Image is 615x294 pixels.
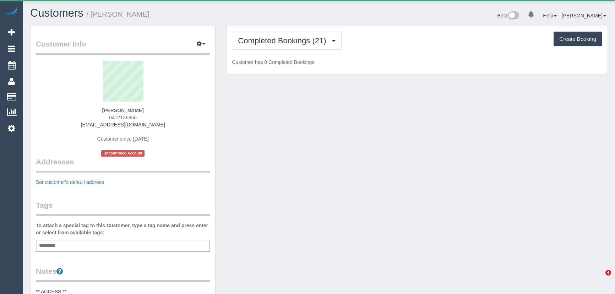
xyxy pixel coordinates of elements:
label: To attach a special tag to this Customer, type a tag name and press enter or select from availabl... [36,222,210,236]
legend: Customer Info [36,39,210,55]
a: Help [543,13,557,18]
p: Customer has 0 Completed Bookings [232,59,602,66]
span: Customer since [DATE] [97,136,149,142]
img: New interface [507,11,519,21]
legend: Tags [36,200,210,216]
button: Create Booking [554,32,602,47]
span: 0412136856 [109,115,137,120]
iframe: Intercom live chat [591,270,608,287]
small: / [PERSON_NAME] [87,10,149,18]
a: [EMAIL_ADDRESS][DOMAIN_NAME] [81,122,165,127]
a: Beta [497,13,519,18]
span: Unconfirmed Account [101,150,145,156]
button: Completed Bookings (21) [232,32,341,50]
a: [PERSON_NAME] [562,13,606,18]
legend: Notes [36,266,210,282]
a: Customers [30,7,83,19]
span: 4 [605,270,611,276]
strong: [PERSON_NAME] [102,108,143,113]
a: Set customer's default address [36,179,104,185]
span: Completed Bookings (21) [238,36,330,45]
img: Automaid Logo [4,7,18,17]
